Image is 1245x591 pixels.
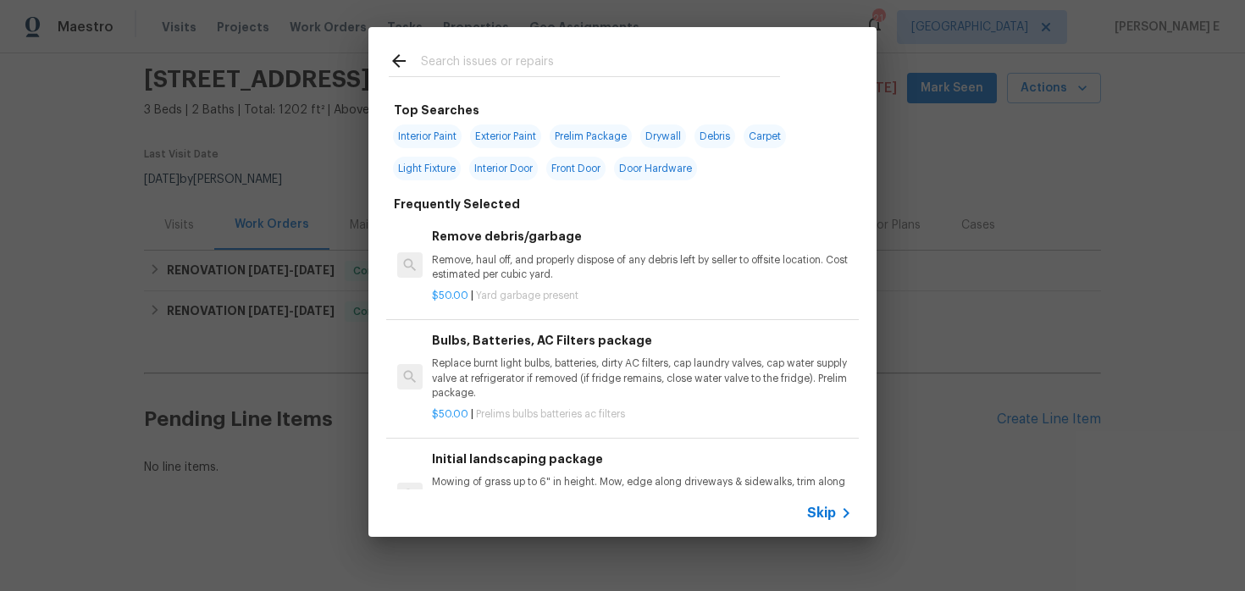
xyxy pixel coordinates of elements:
span: Door Hardware [614,157,697,180]
p: Replace burnt light bulbs, batteries, dirty AC filters, cap laundry valves, cap water supply valv... [432,356,852,400]
span: Prelims bulbs batteries ac filters [476,409,625,419]
span: Exterior Paint [470,124,541,148]
p: Mowing of grass up to 6" in height. Mow, edge along driveways & sidewalks, trim along standing st... [432,475,852,518]
span: Debris [694,124,735,148]
span: Yard garbage present [476,290,578,301]
span: Interior Door [469,157,538,180]
span: Skip [807,505,836,522]
p: | [432,289,852,303]
span: Prelim Package [550,124,632,148]
span: $50.00 [432,290,468,301]
h6: Bulbs, Batteries, AC Filters package [432,331,852,350]
h6: Initial landscaping package [432,450,852,468]
h6: Top Searches [394,101,479,119]
h6: Frequently Selected [394,195,520,213]
span: Carpet [744,124,786,148]
p: | [432,407,852,422]
span: Front Door [546,157,606,180]
h6: Remove debris/garbage [432,227,852,246]
span: Interior Paint [393,124,462,148]
p: Remove, haul off, and properly dispose of any debris left by seller to offsite location. Cost est... [432,253,852,282]
span: Drywall [640,124,686,148]
span: Light Fixture [393,157,461,180]
span: $50.00 [432,409,468,419]
input: Search issues or repairs [421,51,780,76]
